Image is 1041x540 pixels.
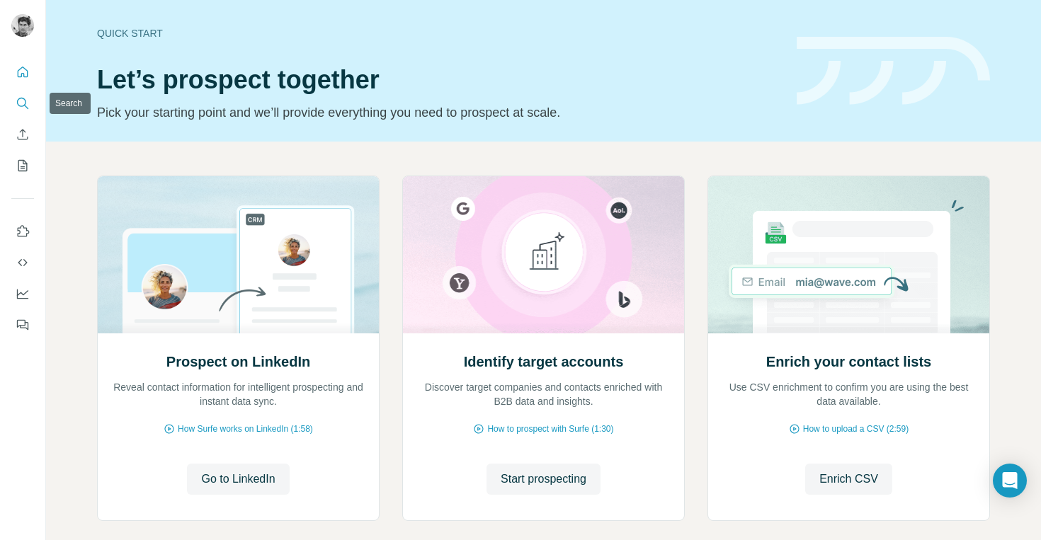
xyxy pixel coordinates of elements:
[819,471,878,488] span: Enrich CSV
[11,250,34,275] button: Use Surfe API
[11,153,34,178] button: My lists
[187,464,289,495] button: Go to LinkedIn
[11,91,34,116] button: Search
[166,352,310,372] h2: Prospect on LinkedIn
[178,423,313,435] span: How Surfe works on LinkedIn (1:58)
[97,26,780,40] div: Quick start
[464,352,624,372] h2: Identify target accounts
[11,312,34,338] button: Feedback
[201,471,275,488] span: Go to LinkedIn
[11,122,34,147] button: Enrich CSV
[803,423,909,435] span: How to upload a CSV (2:59)
[11,281,34,306] button: Dashboard
[417,380,670,408] p: Discover target companies and contacts enriched with B2B data and insights.
[11,59,34,85] button: Quick start
[805,464,892,495] button: Enrich CSV
[11,14,34,37] img: Avatar
[11,219,34,244] button: Use Surfe on LinkedIn
[993,464,1027,498] div: Open Intercom Messenger
[501,471,586,488] span: Start prospecting
[112,380,365,408] p: Reveal contact information for intelligent prospecting and instant data sync.
[97,66,780,94] h1: Let’s prospect together
[722,380,975,408] p: Use CSV enrichment to confirm you are using the best data available.
[707,176,990,333] img: Enrich your contact lists
[97,176,380,333] img: Prospect on LinkedIn
[766,352,931,372] h2: Enrich your contact lists
[487,464,601,495] button: Start prospecting
[97,103,780,122] p: Pick your starting point and we’ll provide everything you need to prospect at scale.
[402,176,685,333] img: Identify target accounts
[797,37,990,105] img: banner
[487,423,613,435] span: How to prospect with Surfe (1:30)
